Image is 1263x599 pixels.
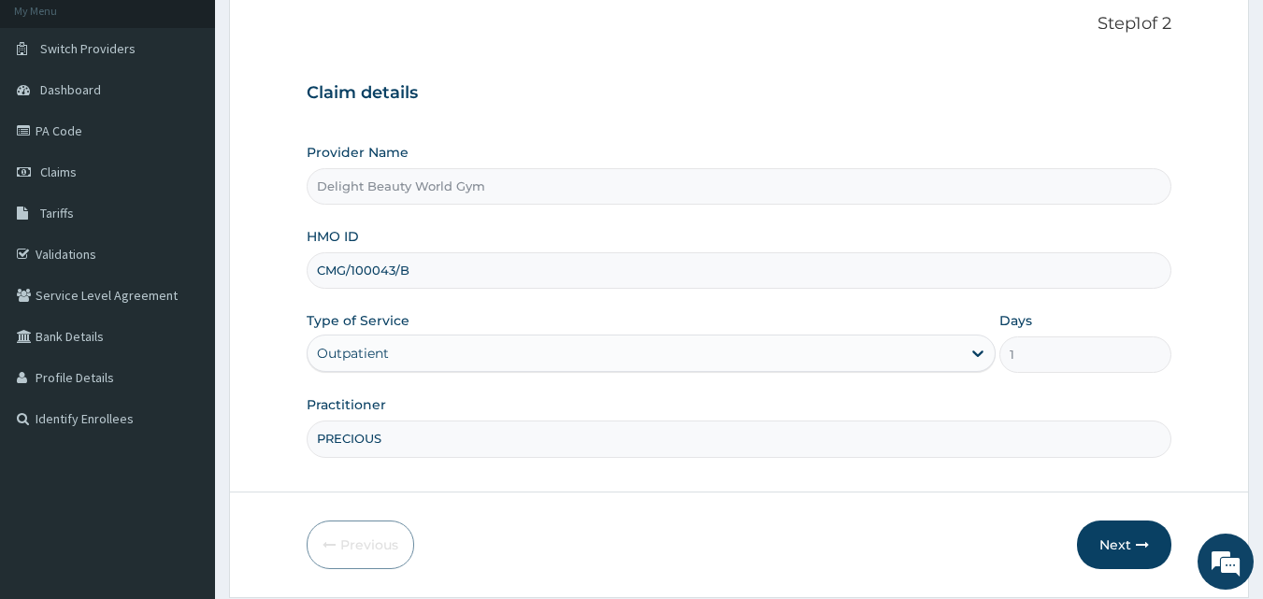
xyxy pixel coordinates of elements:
[307,83,1172,104] h3: Claim details
[307,395,386,414] label: Practitioner
[40,81,101,98] span: Dashboard
[307,14,1172,35] p: Step 1 of 2
[108,180,258,369] span: We're online!
[97,105,314,129] div: Chat with us now
[307,227,359,246] label: HMO ID
[40,40,136,57] span: Switch Providers
[307,311,409,330] label: Type of Service
[35,93,76,140] img: d_794563401_company_1708531726252_794563401
[307,521,414,569] button: Previous
[40,205,74,221] span: Tariffs
[307,421,1172,457] input: Enter Name
[1077,521,1171,569] button: Next
[307,9,352,54] div: Minimize live chat window
[307,252,1172,289] input: Enter HMO ID
[9,400,356,465] textarea: Type your message and hit 'Enter'
[40,164,77,180] span: Claims
[307,143,409,162] label: Provider Name
[999,311,1032,330] label: Days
